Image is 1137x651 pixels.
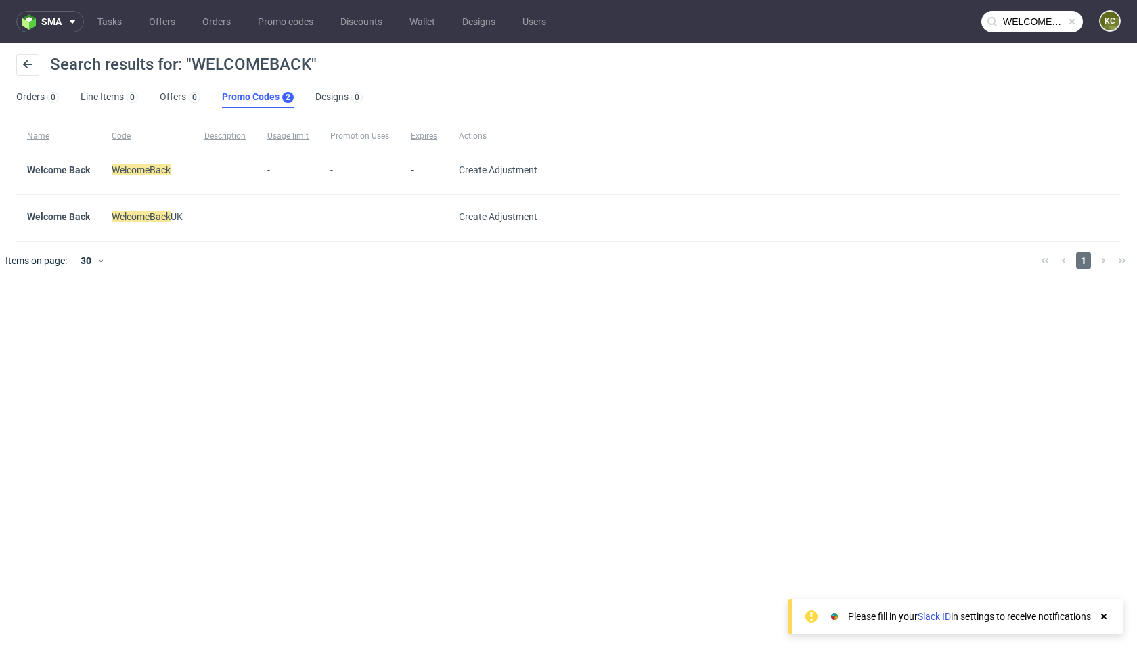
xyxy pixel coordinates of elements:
[1076,252,1091,269] span: 1
[315,87,363,108] a: Designs0
[222,87,294,108] a: Promo Codes2
[81,87,138,108] a: Line Items0
[112,211,183,222] span: UK
[828,610,841,623] img: Slack
[89,11,130,32] a: Tasks
[454,11,504,32] a: Designs
[194,11,239,32] a: Orders
[27,164,90,175] a: Welcome Back
[160,87,200,108] a: Offers0
[16,11,84,32] button: sma
[459,164,537,175] span: Create Adjustment
[72,251,97,270] div: 30
[286,93,290,102] div: 2
[459,131,537,142] span: Actions
[355,93,359,102] div: 0
[411,164,437,175] span: -
[27,131,90,142] span: Name
[514,11,554,32] a: Users
[330,164,389,175] span: -
[848,610,1091,623] div: Please fill in your in settings to receive notifications
[204,131,246,142] span: Description
[332,11,391,32] a: Discounts
[401,11,443,32] a: Wallet
[112,164,171,175] mark: WelcomeBack
[112,211,171,222] mark: WelcomeBack
[250,11,321,32] a: Promo codes
[330,211,389,222] span: -
[130,93,135,102] div: 0
[267,164,309,175] span: -
[5,254,67,267] span: Items on page:
[267,131,309,142] span: Usage limit
[459,211,537,222] span: Create Adjustment
[50,55,317,74] span: Search results for: "WELCOMEBACK"
[22,14,41,30] img: logo
[411,211,437,222] span: -
[41,17,62,26] span: sma
[330,131,389,142] span: Promotion Uses
[1100,12,1119,30] figcaption: KC
[141,11,183,32] a: Offers
[51,93,55,102] div: 0
[27,211,90,222] a: Welcome Back
[192,93,197,102] div: 0
[918,611,951,622] a: Slack ID
[411,131,437,142] span: Expires
[267,211,309,222] span: -
[16,87,59,108] a: Orders0
[112,131,183,142] span: Code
